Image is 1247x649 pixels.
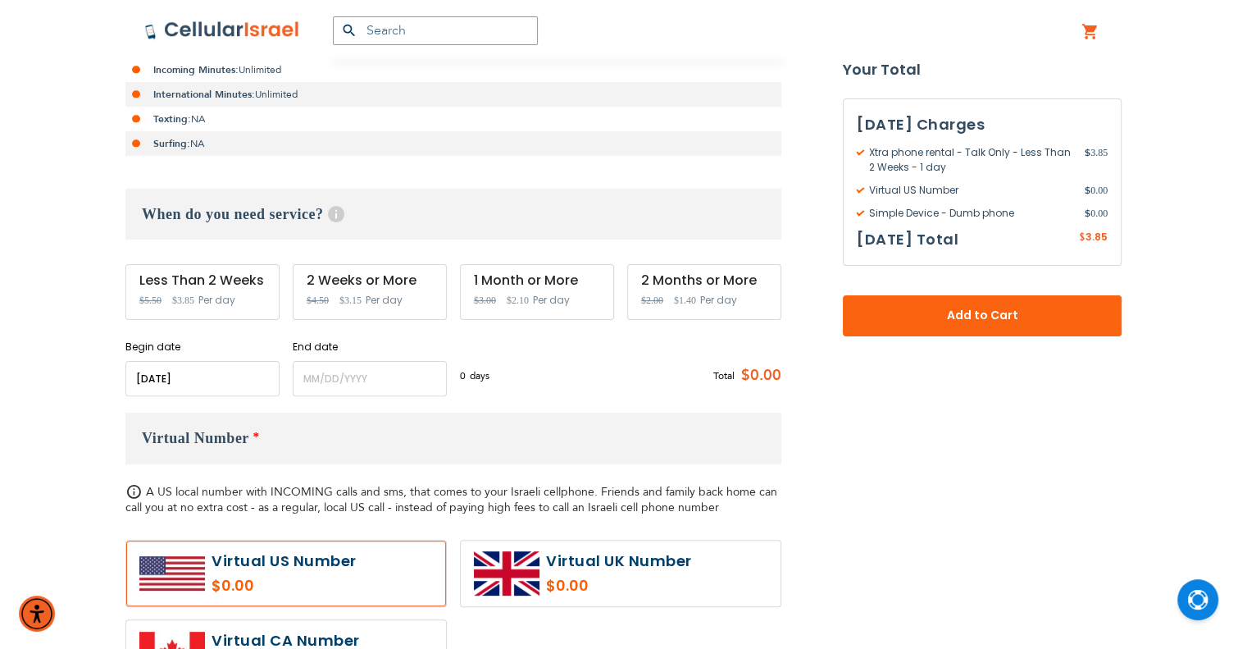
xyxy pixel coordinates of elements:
[857,145,1085,175] span: Xtra phone rental - Talk Only - Less Than 2 Weeks - 1 day
[857,206,1085,221] span: Simple Device - Dumb phone
[507,295,529,306] span: $2.10
[172,295,194,306] span: $3.85
[293,361,447,396] input: MM/DD/YYYY
[339,295,362,306] span: $3.15
[1085,183,1090,198] span: $
[843,295,1122,336] button: Add to Cart
[533,293,570,308] span: Per day
[139,295,162,306] span: $5.50
[857,183,1085,198] span: Virtual US Number
[474,295,496,306] span: $3.00
[307,295,329,306] span: $4.50
[125,107,781,131] li: NA
[843,57,1122,82] strong: Your Total
[857,112,1108,137] h3: [DATE] Charges
[470,368,489,383] span: days
[125,131,781,156] li: NA
[1085,145,1090,160] span: $
[125,189,781,240] h3: When do you need service?
[125,484,777,515] span: A US local number with INCOMING calls and sms, that comes to your Israeli cellphone. Friends and ...
[198,293,235,308] span: Per day
[460,368,470,383] span: 0
[153,112,191,126] strong: Texting:
[1085,206,1108,221] span: 0.00
[366,293,403,308] span: Per day
[641,273,767,288] div: 2 Months or More
[142,430,249,446] span: Virtual Number
[293,340,447,354] label: End date
[328,206,344,222] span: Help
[144,21,300,40] img: Cellular Israel Logo
[125,82,781,107] li: Unlimited
[333,16,538,45] input: Search
[19,596,55,632] div: Accessibility Menu
[139,273,266,288] div: Less Than 2 Weeks
[125,57,781,82] li: Unlimited
[674,295,696,306] span: $1.40
[125,361,280,396] input: MM/DD/YYYY
[1079,231,1085,245] span: $
[474,273,600,288] div: 1 Month or More
[897,308,1067,325] span: Add to Cart
[1085,145,1108,175] span: 3.85
[1085,183,1108,198] span: 0.00
[125,340,280,354] label: Begin date
[641,295,663,306] span: $2.00
[700,293,737,308] span: Per day
[1085,206,1090,221] span: $
[153,63,239,76] strong: Incoming Minutes:
[857,227,958,252] h3: [DATE] Total
[307,273,433,288] div: 2 Weeks or More
[153,137,190,150] strong: Surfing:
[153,88,255,101] strong: International Minutes:
[1085,230,1108,244] span: 3.85
[713,368,735,383] span: Total
[735,363,781,388] span: $0.00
